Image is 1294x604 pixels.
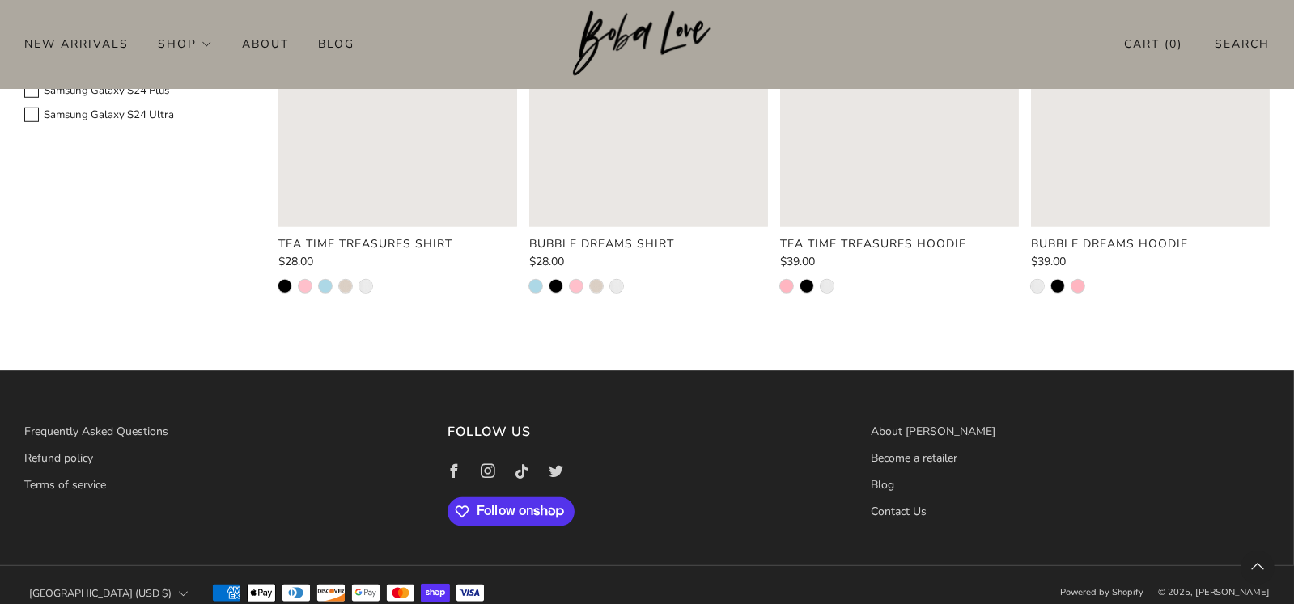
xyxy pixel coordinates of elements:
[871,477,894,492] a: Blog
[573,11,721,77] img: Boba Love
[780,254,815,269] span: $39.00
[242,31,289,57] a: About
[318,31,354,57] a: Blog
[1031,254,1066,269] span: $39.00
[871,424,995,439] a: About [PERSON_NAME]
[24,106,254,125] label: Samsung Galaxy S24 Ultra
[529,256,768,268] a: $28.00
[1169,36,1177,52] items-count: 0
[1241,551,1275,585] back-to-top-button: Back to top
[278,254,313,269] span: $28.00
[871,504,927,519] a: Contact Us
[1031,256,1270,268] a: $39.00
[278,236,452,251] product-card-title: Tea Time Treasures Shirt
[780,236,966,251] product-card-title: Tea Time Treasures Hoodie
[1158,586,1270,598] span: © 2025, [PERSON_NAME]
[1215,31,1270,57] a: Search
[24,450,93,466] a: Refund policy
[1124,31,1182,57] a: Cart
[780,237,1019,251] a: Tea Time Treasures Hoodie
[529,237,768,251] a: Bubble Dreams Shirt
[871,450,957,466] a: Become a retailer
[529,254,564,269] span: $28.00
[573,11,721,78] a: Boba Love
[529,236,674,251] product-card-title: Bubble Dreams Shirt
[24,477,106,492] a: Terms of service
[24,31,129,57] a: New Arrivals
[780,256,1019,268] a: $39.00
[1031,236,1188,251] product-card-title: Bubble Dreams Hoodie
[278,256,517,268] a: $28.00
[1060,586,1143,598] a: Powered by Shopify
[1031,237,1270,251] a: Bubble Dreams Hoodie
[158,31,213,57] a: Shop
[278,237,517,251] a: Tea Time Treasures Shirt
[448,420,846,444] h3: Follow us
[24,82,254,100] label: Samsung Galaxy S24 Plus
[24,424,168,439] a: Frequently Asked Questions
